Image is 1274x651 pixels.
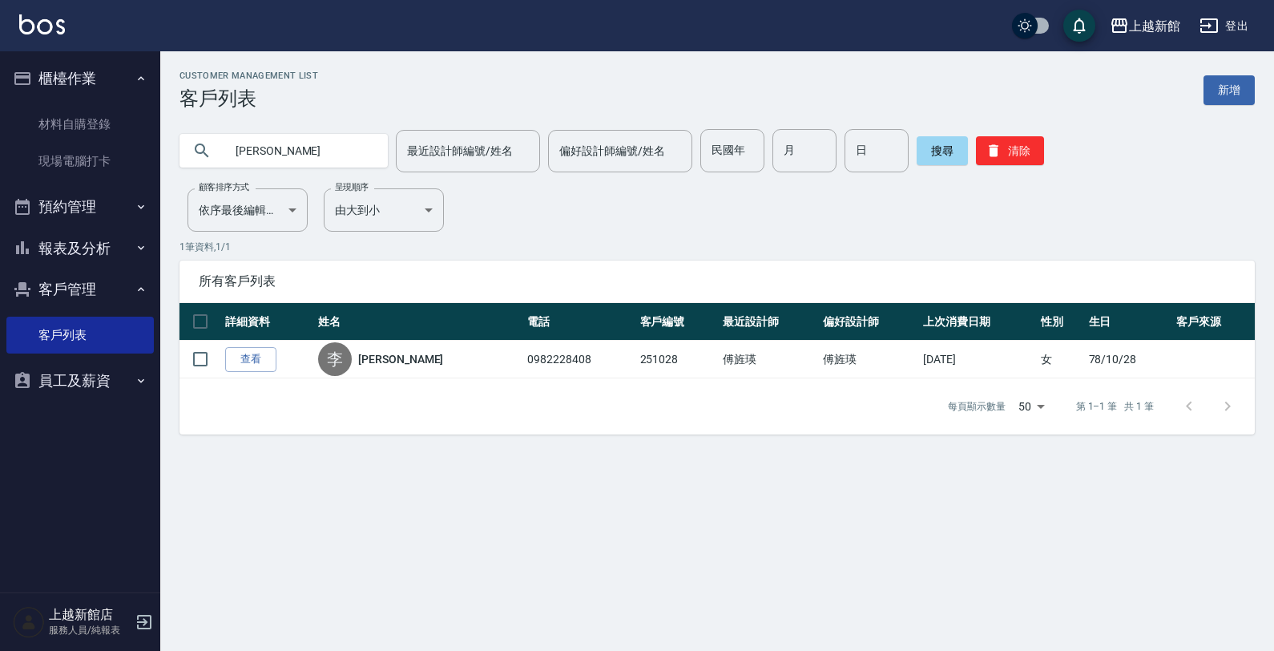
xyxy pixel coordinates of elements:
[199,181,249,193] label: 顧客排序方式
[358,351,443,367] a: [PERSON_NAME]
[1203,75,1255,105] a: 新增
[1076,399,1154,414] p: 第 1–1 筆 共 1 筆
[199,273,1236,289] span: 所有客戶列表
[1193,11,1255,41] button: 登出
[187,188,308,232] div: 依序最後編輯時間
[1037,303,1084,341] th: 性別
[225,347,276,372] a: 查看
[224,129,375,172] input: 搜尋關鍵字
[13,606,45,638] img: Person
[6,317,154,354] a: 客戶列表
[6,269,154,310] button: 客戶管理
[948,399,1006,414] p: 每頁顯示數量
[49,623,131,637] p: 服務人員/純報表
[919,303,1037,341] th: 上次消費日期
[919,341,1037,378] td: [DATE]
[1037,341,1084,378] td: 女
[976,136,1044,165] button: 清除
[819,341,919,378] td: 傅旌瑛
[6,228,154,269] button: 報表及分析
[179,87,318,110] h3: 客戶列表
[1085,303,1172,341] th: 生日
[719,303,819,341] th: 最近設計師
[6,186,154,228] button: 預約管理
[1063,10,1095,42] button: save
[719,341,819,378] td: 傅旌瑛
[819,303,919,341] th: 偏好設計師
[324,188,444,232] div: 由大到小
[917,136,968,165] button: 搜尋
[6,360,154,402] button: 員工及薪資
[1103,10,1187,42] button: 上越新館
[6,58,154,99] button: 櫃檯作業
[49,607,131,623] h5: 上越新館店
[19,14,65,34] img: Logo
[1085,341,1172,378] td: 78/10/28
[179,240,1255,254] p: 1 筆資料, 1 / 1
[636,303,719,341] th: 客戶編號
[1012,385,1050,428] div: 50
[221,303,314,341] th: 詳細資料
[1172,303,1255,341] th: 客戶來源
[523,303,635,341] th: 電話
[314,303,523,341] th: 姓名
[335,181,369,193] label: 呈現順序
[6,143,154,180] a: 現場電腦打卡
[318,342,352,376] div: 李
[179,71,318,81] h2: Customer Management List
[523,341,635,378] td: 0982228408
[636,341,719,378] td: 251028
[1129,16,1180,36] div: 上越新館
[6,106,154,143] a: 材料自購登錄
